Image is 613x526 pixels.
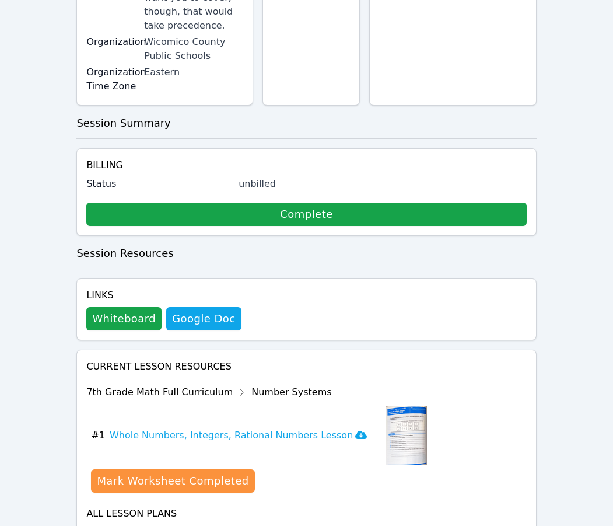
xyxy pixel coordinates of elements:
[86,383,427,402] div: 7th Grade Math Full Curriculum Number Systems
[76,245,536,262] h3: Session Resources
[86,35,137,49] label: Organization
[86,288,241,302] h4: Links
[86,65,137,93] label: Organization Time Zone
[239,177,527,191] div: unbilled
[76,115,536,131] h3: Session Summary
[144,65,243,79] div: Eastern
[144,35,243,63] div: Wicomico County Public Schools
[86,507,526,521] h4: All Lesson Plans
[97,473,248,489] div: Mark Worksheet Completed
[91,429,105,443] span: # 1
[91,406,376,465] button: #1Whole Numbers, Integers, Rational Numbers Lesson
[86,177,232,191] label: Status
[110,429,367,443] h3: Whole Numbers, Integers, Rational Numbers Lesson
[166,307,241,330] a: Google Doc
[86,158,526,172] h4: Billing
[86,203,526,226] a: Complete
[91,469,254,493] button: Mark Worksheet Completed
[86,360,526,374] h4: Current Lesson Resources
[386,406,427,465] img: Whole Numbers, Integers, Rational Numbers Lesson
[86,307,162,330] button: Whiteboard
